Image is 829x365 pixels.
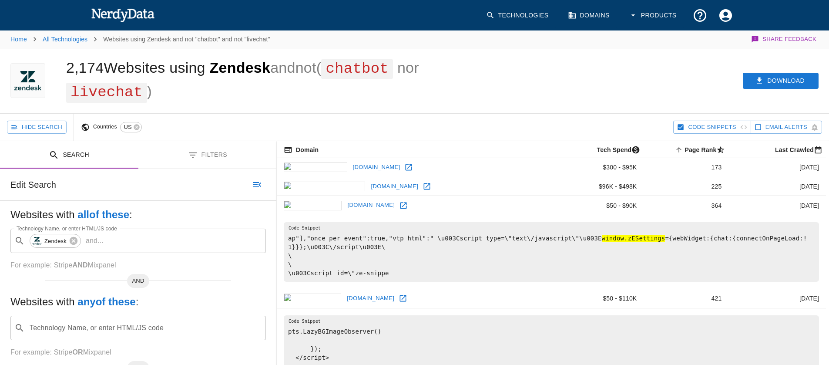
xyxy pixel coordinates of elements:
[284,145,319,155] span: The registered domain name (i.e. "nerdydata.com").
[624,3,684,28] button: Products
[10,178,56,192] h6: Edit Search
[316,59,322,76] span: (
[751,121,822,134] button: Get email alerts with newly found website results. Click to enable.
[688,122,736,132] span: Hide Code Snippets
[147,83,152,99] span: )
[644,177,728,196] td: 225
[10,30,270,48] nav: breadcrumb
[284,201,342,210] img: jstor.org icon
[30,234,81,248] div: Zendesk
[743,73,819,89] button: Download
[602,235,665,242] hl: window.zESettings
[586,145,644,155] span: The estimated minimum and maximum annual tech spend each webpage has, based on the free, freemium...
[728,158,826,177] td: [DATE]
[72,348,83,356] b: OR
[93,123,120,132] span: Countries
[138,141,277,169] button: Filters
[66,83,147,102] span: livechat
[284,222,819,282] pre: ap"],"once_per_event":true,"vtp_html":" \u003Cscript type=\"text\/javascript\"\u003E ={webWidget:...
[120,122,141,132] div: US
[10,208,266,222] h5: Websites with :
[82,236,107,246] p: and ...
[43,36,87,43] a: All Technologies
[345,292,396,305] a: [DOMAIN_NAME]
[785,303,819,336] iframe: Drift Widget Chat Controller
[66,59,419,99] h1: 2,174 Websites using
[554,177,644,196] td: $96K - $498K
[687,3,713,28] button: Support and Documentation
[554,158,644,177] td: $300 - $95K
[351,161,403,174] a: [DOMAIN_NAME]
[765,122,807,132] span: Get email alerts with newly found website results. Click to enable.
[644,196,728,215] td: 364
[764,145,826,155] span: Most recent date this website was successfully crawled
[10,260,266,270] p: For example: Stripe Mixpanel
[72,261,87,269] b: AND
[14,63,41,98] img: Zendesk and not "chatbot" and not "livechat" logo
[77,209,129,220] b: all of these
[345,199,397,212] a: [DOMAIN_NAME]
[91,6,155,24] img: NerdyData.com
[728,177,826,196] td: [DATE]
[481,3,556,28] a: Technologies
[321,59,393,79] span: chatbot
[270,59,295,76] span: and
[40,236,71,246] span: Zendesk
[420,180,433,193] a: Open sharethis.com in new window
[295,59,316,76] span: not
[284,294,341,303] img: ifttt.com icon
[284,162,347,172] img: about.me icon
[209,59,270,76] span: Zendesk
[17,225,117,232] label: Technology Name, or enter HTML/JS code
[393,59,419,76] span: nor
[77,296,135,308] b: any of these
[728,196,826,215] td: [DATE]
[644,289,728,308] td: 421
[673,121,751,134] button: Hide Code Snippets
[103,35,270,44] p: Websites using Zendesk and not "chatbot" and not "livechat"
[554,289,644,308] td: $50 - $110K
[728,289,826,308] td: [DATE]
[10,36,27,43] a: Home
[127,277,150,285] span: AND
[369,180,420,193] a: [DOMAIN_NAME]
[284,182,365,191] img: sharethis.com icon
[7,121,67,134] button: Hide Search
[554,196,644,215] td: $50 - $90K
[673,145,728,155] span: A page popularity ranking based on a domain's backlinks. Smaller numbers signal more popular doma...
[397,199,410,212] a: Open jstor.org in new window
[10,347,266,358] p: For example: Stripe Mixpanel
[402,161,415,174] a: Open about.me in new window
[396,292,409,305] a: Open ifttt.com in new window
[121,123,134,132] span: US
[10,295,266,309] h5: Websites with :
[713,3,738,28] button: Account Settings
[644,158,728,177] td: 173
[563,3,617,28] a: Domains
[750,30,819,48] button: Share Feedback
